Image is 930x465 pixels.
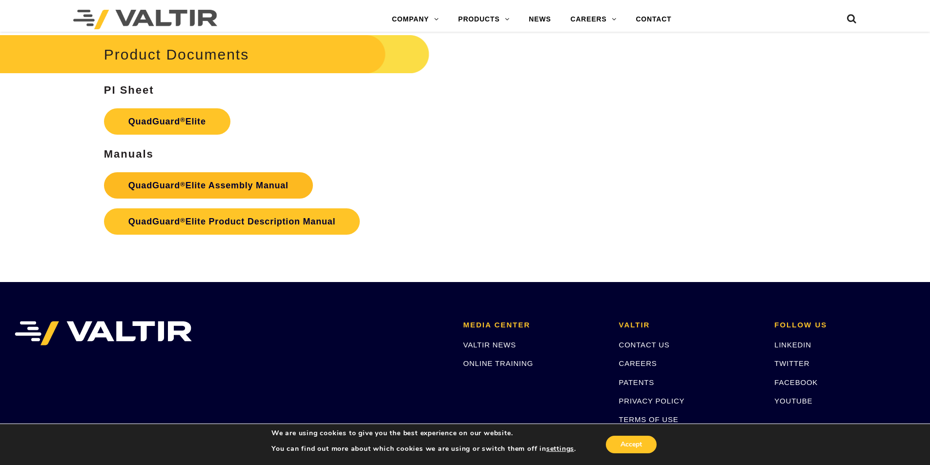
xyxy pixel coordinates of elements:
a: TWITTER [774,359,809,367]
a: NEWS [519,10,560,29]
a: TERMS OF USE [619,415,679,424]
img: Valtir [73,10,217,29]
a: FACEBOOK [774,378,818,386]
a: CAREERS [561,10,626,29]
a: ONLINE TRAINING [463,359,533,367]
h2: VALTIR [619,321,760,329]
p: You can find out more about which cookies we are using or switch them off in . [271,445,576,453]
a: CONTACT US [619,341,670,349]
sup: ® [180,116,186,123]
a: PRODUCTS [449,10,519,29]
a: QuadGuard®Elite Assembly Manual [104,172,313,199]
button: Accept [606,436,657,453]
img: VALTIR [15,321,192,345]
a: VALTIR NEWS [463,341,516,349]
p: We are using cookies to give you the best experience on our website. [271,429,576,438]
h2: FOLLOW US [774,321,915,329]
a: YOUTUBE [774,397,812,405]
sup: ® [180,181,186,188]
a: PATENTS [619,378,655,386]
button: settings [546,445,574,453]
a: LINKEDIN [774,341,811,349]
a: CAREERS [619,359,657,367]
strong: Manuals [104,148,154,160]
h2: MEDIA CENTER [463,321,604,329]
strong: PI Sheet [104,84,154,96]
a: CONTACT [626,10,681,29]
a: QuadGuard®Elite [104,108,230,135]
a: PRIVACY POLICY [619,397,685,405]
a: QuadGuard®Elite Product Description Manual [104,208,360,235]
sup: ® [180,217,186,224]
a: COMPANY [382,10,449,29]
